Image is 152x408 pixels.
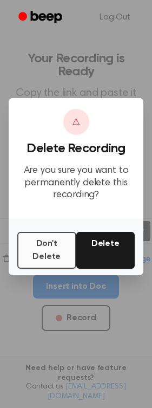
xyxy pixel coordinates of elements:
a: Beep [11,7,72,28]
button: Don't Delete [17,232,76,269]
p: Are you sure you want to permanently delete this recording? [17,165,135,202]
button: Delete [76,232,135,269]
div: ⚠ [63,109,89,135]
a: Log Out [89,4,141,30]
h3: Delete Recording [17,141,135,156]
